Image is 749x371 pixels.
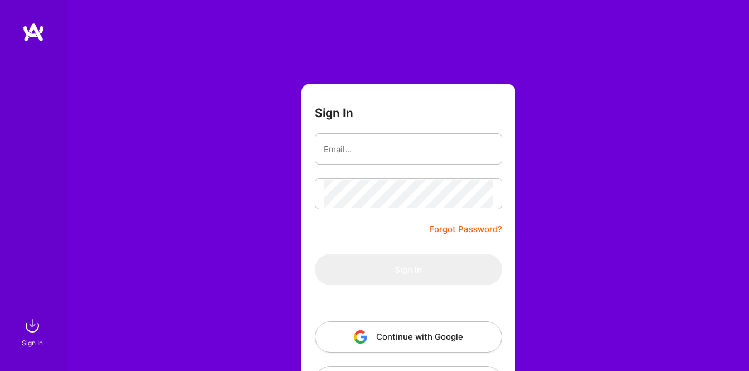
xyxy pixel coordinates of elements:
[324,135,493,163] input: Email...
[22,22,45,42] img: logo
[430,223,502,236] a: Forgot Password?
[23,315,43,349] a: sign inSign In
[22,337,43,349] div: Sign In
[21,315,43,337] img: sign in
[315,321,502,353] button: Continue with Google
[315,254,502,285] button: Sign In
[354,330,367,344] img: icon
[315,106,353,120] h3: Sign In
